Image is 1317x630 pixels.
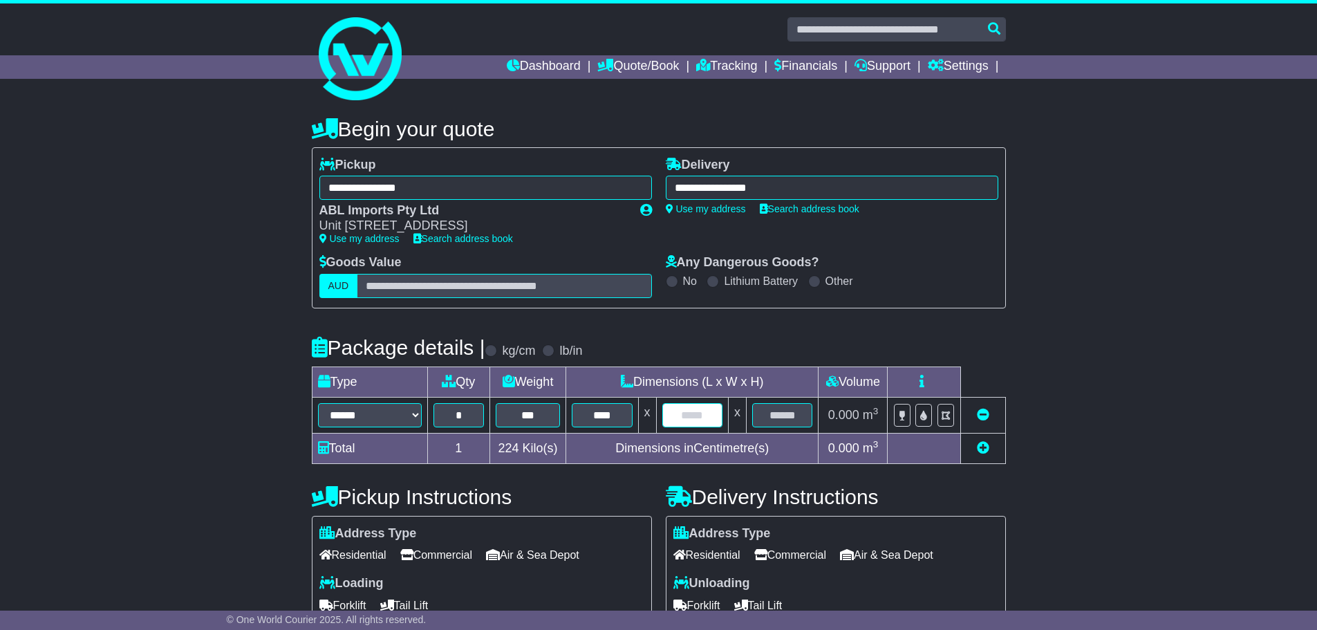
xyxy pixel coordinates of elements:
[566,433,819,463] td: Dimensions in Centimetre(s)
[566,367,819,397] td: Dimensions (L x W x H)
[490,433,566,463] td: Kilo(s)
[863,441,879,455] span: m
[319,219,626,234] div: Unit [STREET_ADDRESS]
[854,55,910,79] a: Support
[666,203,746,214] a: Use my address
[760,203,859,214] a: Search address book
[673,595,720,616] span: Forklift
[427,433,490,463] td: 1
[734,595,783,616] span: Tail Lift
[819,367,888,397] td: Volume
[507,55,581,79] a: Dashboard
[502,344,535,359] label: kg/cm
[319,158,376,173] label: Pickup
[597,55,679,79] a: Quote/Book
[728,397,746,433] td: x
[928,55,989,79] a: Settings
[319,203,626,219] div: ABL Imports Pty Ltd
[724,275,798,288] label: Lithium Battery
[666,485,1006,508] h4: Delivery Instructions
[774,55,837,79] a: Financials
[559,344,582,359] label: lb/in
[490,367,566,397] td: Weight
[486,544,579,566] span: Air & Sea Depot
[498,441,519,455] span: 224
[673,526,771,541] label: Address Type
[319,526,417,541] label: Address Type
[312,118,1006,140] h4: Begin your quote
[825,275,853,288] label: Other
[873,439,879,450] sup: 3
[319,576,384,591] label: Loading
[840,544,933,566] span: Air & Sea Depot
[977,441,989,455] a: Add new item
[673,544,740,566] span: Residential
[312,433,427,463] td: Total
[873,406,879,416] sup: 3
[319,255,402,270] label: Goods Value
[319,595,366,616] span: Forklift
[696,55,757,79] a: Tracking
[754,544,826,566] span: Commercial
[319,274,358,298] label: AUD
[666,158,730,173] label: Delivery
[666,255,819,270] label: Any Dangerous Goods?
[319,233,400,244] a: Use my address
[312,367,427,397] td: Type
[673,576,750,591] label: Unloading
[312,336,485,359] h4: Package details |
[227,614,427,625] span: © One World Courier 2025. All rights reserved.
[977,408,989,422] a: Remove this item
[683,275,697,288] label: No
[413,233,513,244] a: Search address book
[863,408,879,422] span: m
[319,544,386,566] span: Residential
[828,441,859,455] span: 0.000
[400,544,472,566] span: Commercial
[638,397,656,433] td: x
[312,485,652,508] h4: Pickup Instructions
[427,367,490,397] td: Qty
[828,408,859,422] span: 0.000
[380,595,429,616] span: Tail Lift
